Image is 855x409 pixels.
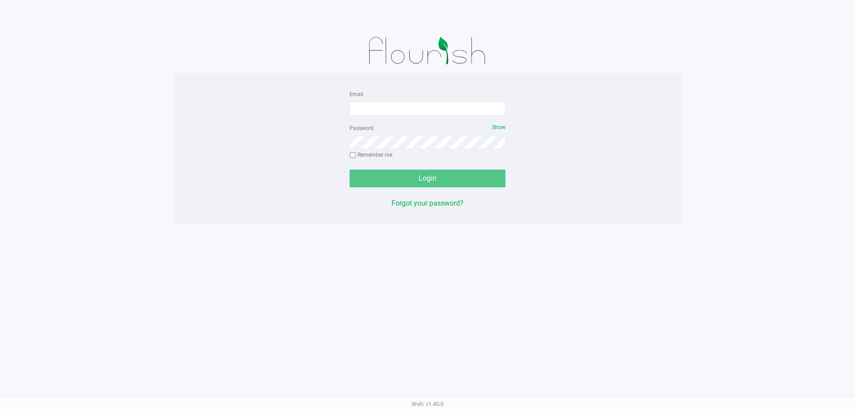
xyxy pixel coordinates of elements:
input: Remember me [350,152,356,158]
span: Web: v1.40.0 [411,401,444,407]
label: Email [350,90,363,98]
label: Password [350,124,374,132]
span: Show [492,124,505,130]
label: Remember me [350,151,392,159]
button: Forgot your password? [391,198,464,209]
